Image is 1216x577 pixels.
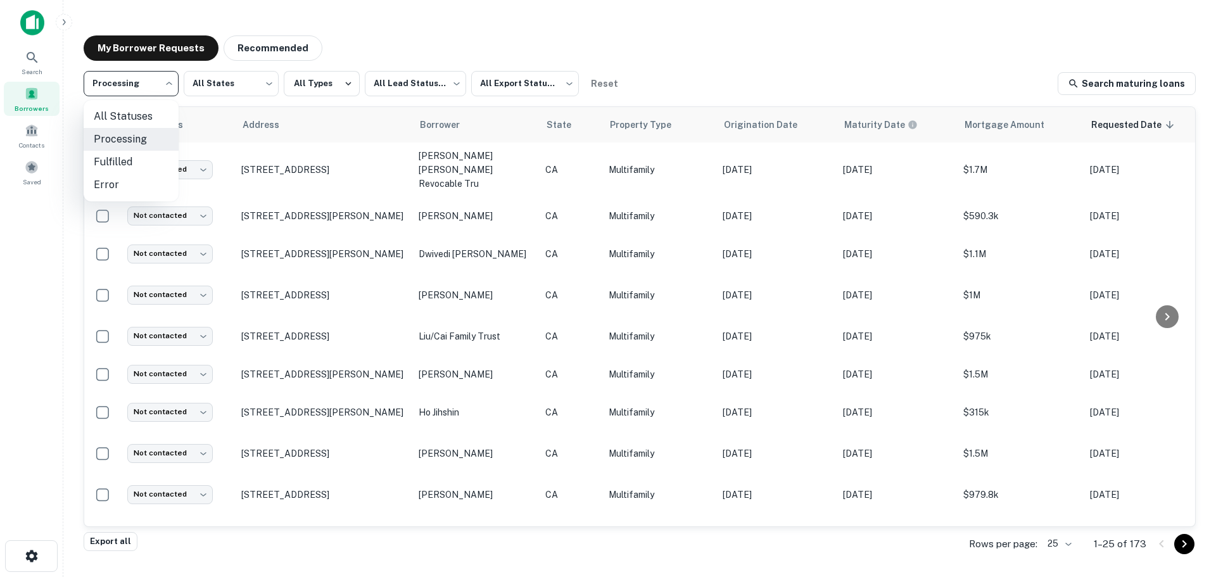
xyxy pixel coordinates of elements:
li: Error [84,174,179,196]
iframe: Chat Widget [1153,435,1216,496]
li: Fulfilled [84,151,179,174]
li: All Statuses [84,105,179,128]
li: Processing [84,128,179,151]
